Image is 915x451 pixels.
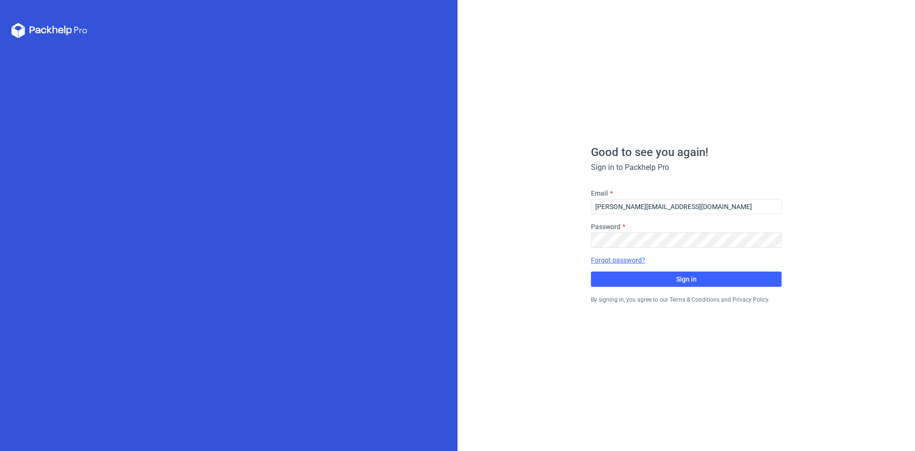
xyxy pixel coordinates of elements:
[591,189,608,198] label: Email
[591,147,782,158] h1: Good to see you again!
[591,255,645,265] a: Forgot password?
[591,162,782,173] div: Sign in to Packhelp Pro
[591,272,782,287] button: Sign in
[591,222,620,231] label: Password
[676,276,697,283] span: Sign in
[11,23,88,38] svg: Packhelp Pro
[591,296,770,303] small: By signing in, you agree to our Terms & Conditions and Privacy Policy.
